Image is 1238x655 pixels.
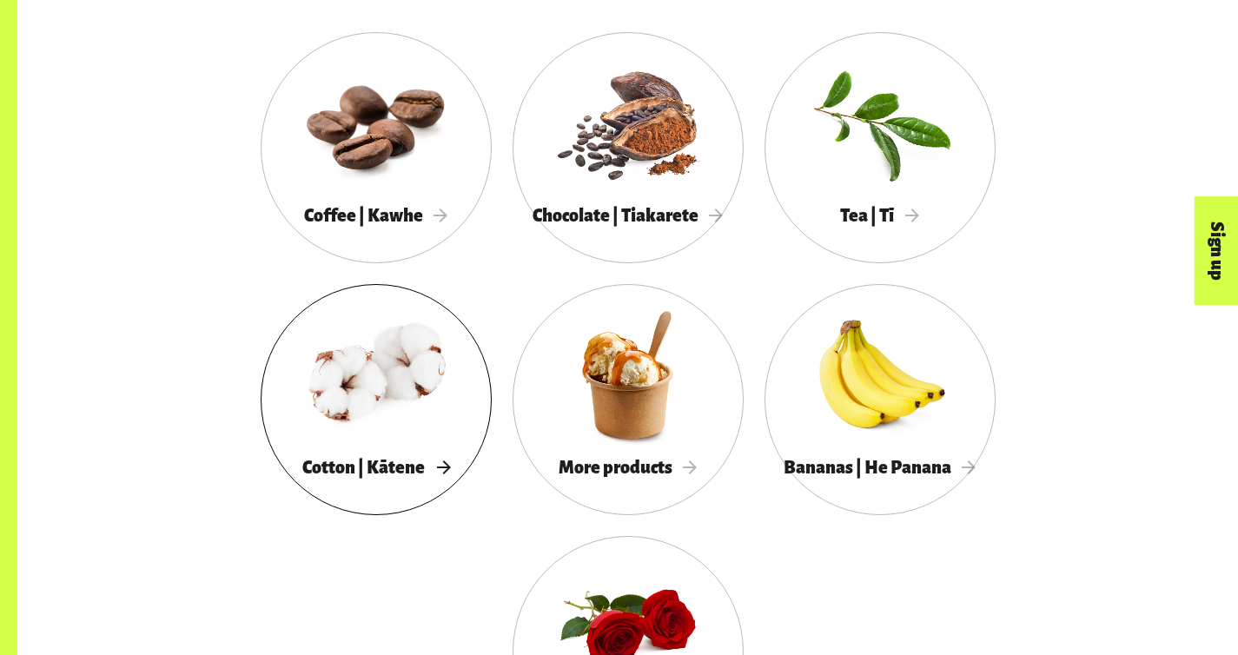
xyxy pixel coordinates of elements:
[513,32,744,263] a: Chocolate | Tiakarete
[765,284,996,515] a: Bananas | He Panana
[765,32,996,263] a: Tea | Tī
[261,284,492,515] a: Cotton | Kātene
[559,458,698,477] span: More products
[304,206,448,225] span: Coffee | Kawhe
[840,206,919,225] span: Tea | Tī
[784,458,976,477] span: Bananas | He Panana
[533,206,724,225] span: Chocolate | Tiakarete
[302,458,450,477] span: Cotton | Kātene
[513,284,744,515] a: More products
[261,32,492,263] a: Coffee | Kawhe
